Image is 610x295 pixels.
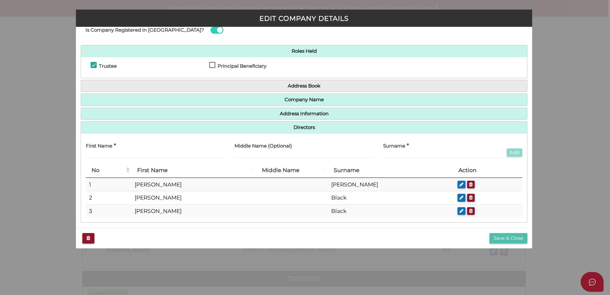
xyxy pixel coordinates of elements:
[86,178,131,191] td: 1
[86,111,522,117] a: Address Information
[328,191,453,204] td: Black
[234,143,292,149] h4: Middle Name (Optional)
[131,191,256,204] td: [PERSON_NAME]
[86,163,131,178] th: No: activate to sort column descending
[489,233,527,244] button: Save & Close
[383,143,405,149] h4: Surname
[328,178,453,191] td: [PERSON_NAME]
[131,178,256,191] td: [PERSON_NAME]
[453,163,522,178] th: Action
[328,163,453,178] th: Surname
[86,125,522,130] a: Directors
[131,204,256,218] td: [PERSON_NAME]
[131,163,256,178] th: First Name: activate to sort column ascending
[86,204,131,218] td: 3
[256,163,328,178] th: Middle Name: activate to sort column ascending
[581,272,604,292] button: Open asap
[507,148,522,157] button: Add
[86,191,131,204] td: 2
[328,204,453,218] td: Black
[86,143,112,149] h4: First Name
